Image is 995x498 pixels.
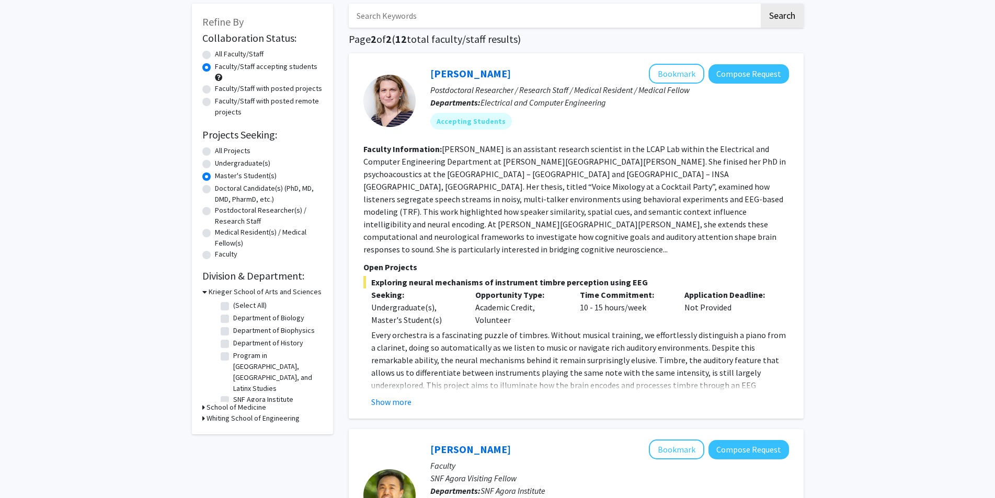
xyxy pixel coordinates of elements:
button: Add Moira-Phoebe Huet to Bookmarks [649,64,704,84]
h2: Collaboration Status: [202,32,323,44]
p: SNF Agora Visiting Fellow [430,472,789,484]
p: Time Commitment: [580,288,669,301]
button: Compose Request to Moira-Phoebe Huet [708,64,789,84]
span: Exploring neural mechanisms of instrument timbre perception using EEG [363,276,789,288]
span: 2 [386,32,392,45]
p: Opportunity Type: [475,288,564,301]
p: Application Deadline: [684,288,773,301]
label: Faculty [215,249,237,260]
h3: School of Medicine [207,402,266,413]
span: SNF Agora Institute [481,485,545,496]
button: Show more [371,396,411,408]
label: Department of History [233,338,303,349]
p: Open Projects [363,261,789,273]
span: Electrical and Computer Engineering [481,97,606,108]
span: 2 [371,32,376,45]
label: Faculty/Staff with posted remote projects [215,96,323,118]
b: Departments: [430,485,481,496]
iframe: Chat [8,451,44,490]
label: Doctoral Candidate(s) (PhD, MD, DMD, PharmD, etc.) [215,183,323,205]
label: All Faculty/Staff [215,49,264,60]
span: 12 [395,32,407,45]
a: [PERSON_NAME] [430,67,511,80]
b: Departments: [430,97,481,108]
label: SNF Agora Institute [233,394,293,405]
label: Faculty/Staff accepting students [215,61,317,72]
p: Faculty [430,459,789,472]
button: Search [761,4,804,28]
p: Every orchestra is a fascinating puzzle of timbres. Without musical training, we effortlessly dis... [371,329,789,429]
label: Postdoctoral Researcher(s) / Research Staff [215,205,323,227]
h1: Page of ( total faculty/staff results) [349,33,804,45]
div: 10 - 15 hours/week [572,288,677,326]
label: Program in [GEOGRAPHIC_DATA], [GEOGRAPHIC_DATA], and Latinx Studies [233,350,320,394]
h3: Whiting School of Engineering [207,413,300,424]
button: Add David Park to Bookmarks [649,439,704,459]
label: Department of Biophysics [233,325,315,336]
label: Medical Resident(s) / Medical Fellow(s) [215,227,323,249]
p: Postdoctoral Researcher / Research Staff / Medical Resident / Medical Fellow [430,84,789,96]
b: Faculty Information: [363,144,442,154]
label: Faculty/Staff with posted projects [215,83,322,94]
label: All Projects [215,145,250,156]
div: Academic Credit, Volunteer [467,288,572,326]
label: (Select All) [233,300,267,311]
h2: Division & Department: [202,270,323,282]
button: Compose Request to David Park [708,440,789,459]
span: Refine By [202,15,244,28]
label: Master's Student(s) [215,170,277,181]
input: Search Keywords [349,4,759,28]
h2: Projects Seeking: [202,129,323,141]
label: Undergraduate(s) [215,158,270,169]
p: Seeking: [371,288,460,301]
div: Undergraduate(s), Master's Student(s) [371,301,460,326]
div: Not Provided [677,288,781,326]
a: [PERSON_NAME] [430,443,511,456]
label: Department of Biology [233,312,304,323]
h3: Krieger School of Arts and Sciences [209,286,322,297]
mat-chip: Accepting Students [430,113,512,130]
fg-read-more: [PERSON_NAME] is an assistant research scientist in the LCAP Lab within the Electrical and Comput... [363,144,786,254]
